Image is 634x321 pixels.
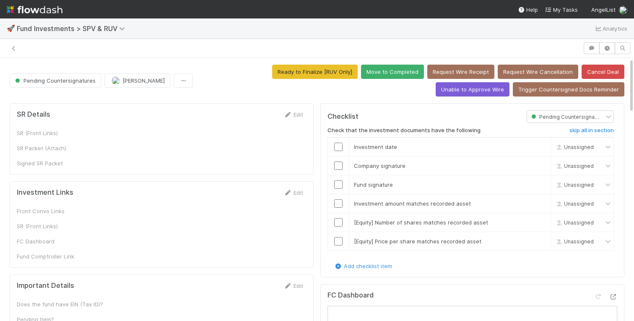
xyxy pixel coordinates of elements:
[7,3,62,17] img: logo-inverted-e16ddd16eac7371096b0.svg
[354,200,471,207] span: Investment amount matches recorded asset
[518,5,538,14] div: Help
[591,6,616,13] span: AngelList
[17,144,143,152] div: SR Packet (Attach)
[13,77,96,84] span: Pending Countersignatures
[283,111,303,118] a: Edit
[17,207,143,215] div: Front Convo Links
[354,219,488,226] span: [Equity] Number of shares matches recorded asset
[283,189,303,196] a: Edit
[554,238,594,244] span: Unassigned
[498,65,578,79] button: Request Wire Cancellation
[17,24,129,33] span: Fund Investments > SPV & RUV
[554,144,594,150] span: Unassigned
[427,65,494,79] button: Request Wire Receipt
[17,110,50,119] h5: SR Details
[545,6,578,13] span: My Tasks
[554,219,594,225] span: Unassigned
[112,76,120,85] img: avatar_784ea27d-2d59-4749-b480-57d513651deb.png
[7,25,15,32] span: 🚀
[327,127,481,134] h6: Check that the investment documents have the following
[17,237,143,245] div: FC Dashboard
[436,82,509,97] button: Unable to Approve Wire
[545,5,578,14] a: My Tasks
[327,112,359,121] h5: Checklist
[10,73,101,88] button: Pending Countersignatures
[272,65,358,79] button: Ready to Finalize [RUV Only]
[530,114,608,120] span: Pending Countersignatures
[569,127,614,134] h6: skip all in section
[122,77,165,84] span: [PERSON_NAME]
[327,291,374,300] h5: FC Dashboard
[17,129,143,137] div: SR (Front Links)
[17,222,143,230] div: SR (Front Links)
[17,159,143,167] div: Signed SR Packet
[554,200,594,206] span: Unassigned
[582,65,624,79] button: Cancel Deal
[17,300,143,308] div: Does the fund have EIN (Tax ID)?
[334,263,392,269] a: Add checklist item
[594,23,627,34] a: Analytics
[361,65,424,79] button: Move to Completed
[17,282,74,290] h5: Important Details
[554,162,594,169] span: Unassigned
[354,162,405,169] span: Company signature
[17,252,143,261] div: Fund Comptroller Link
[619,6,627,14] img: avatar_784ea27d-2d59-4749-b480-57d513651deb.png
[354,181,393,188] span: Fund signature
[513,82,624,97] button: Trigger Countersigned Docs Reminder
[569,127,614,137] a: skip all in section
[104,73,170,88] button: [PERSON_NAME]
[17,188,73,197] h5: Investment Links
[554,181,594,188] span: Unassigned
[354,238,481,245] span: [Equity] Price per share matches recorded asset
[283,282,303,289] a: Edit
[354,144,397,150] span: Investment date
